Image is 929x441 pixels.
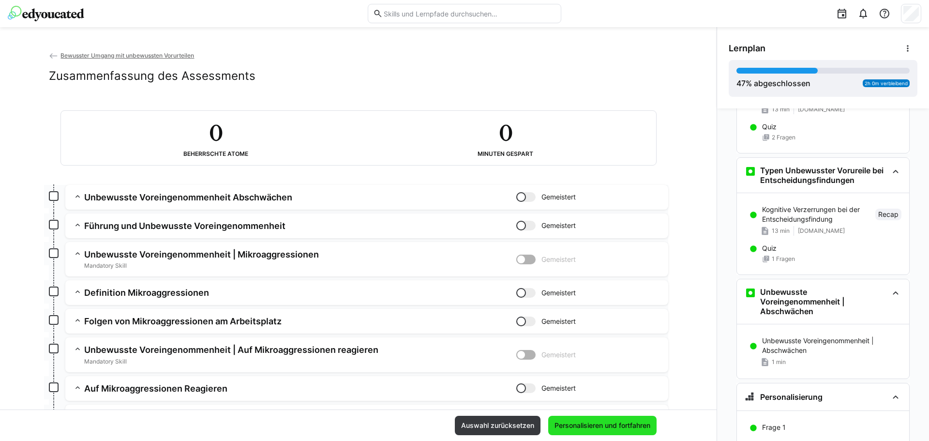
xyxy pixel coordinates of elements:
p: Unbewusste Voreingenommenheit | Abschwächen [762,336,901,355]
h3: Auf Mikroaggressionen Reagieren [84,383,516,394]
span: Mandatory Skill [84,358,516,365]
h2: 0 [499,119,512,147]
span: Gemeistert [541,192,576,202]
input: Skills und Lernpfade durchsuchen… [383,9,556,18]
span: Gemeistert [541,288,576,298]
span: Lernplan [729,43,765,54]
span: 47 [736,78,746,88]
span: 13 min [772,227,790,235]
span: Auswahl zurücksetzen [460,421,536,430]
span: Gemeistert [541,350,576,360]
h3: Unbewusste Voreingenommenheit | Auf Mikroaggressionen reagieren [84,344,516,355]
h3: Unbewusste Voreingenommenheit | Abschwächen [760,287,888,316]
span: Gemeistert [541,317,576,326]
span: 2h 0m verbleibend [865,80,908,86]
h3: Personalisierung [760,392,823,402]
p: Quiz [762,122,777,132]
button: Auswahl zurücksetzen [455,416,540,435]
div: Recap [875,209,901,220]
h3: Unbewusste Voreingenommenheit | Mikroaggressionen [84,249,516,260]
span: [DOMAIN_NAME] [798,106,845,113]
h3: Folgen von Mikroaggressionen am Arbeitsplatz [84,316,516,327]
span: Gemeistert [541,221,576,230]
div: Minuten gespart [478,151,533,157]
p: Quiz [762,243,777,253]
span: 2 Fragen [772,134,795,141]
span: Personalisieren und fortfahren [553,421,652,430]
span: Bewusster Umgang mit unbewussten Vorurteilen [60,52,194,59]
span: 1 min [772,358,786,366]
span: Mandatory Skill [84,262,516,270]
h3: Typen Unbewusster Vorureile bei Entscheidungsfindungen [760,166,888,185]
h3: Führung und Unbewusste Voreingenommenheit [84,220,516,231]
p: Frage 1 [762,423,786,432]
div: Beherrschte Atome [183,151,248,157]
span: Gemeistert [541,383,576,393]
h2: 0 [209,119,223,147]
h3: Definition Mikroaggressionen [84,287,516,298]
span: 13 min [772,106,790,113]
a: Bewusster Umgang mit unbewussten Vorurteilen [49,52,195,59]
p: Kognitive Verzerrungen bei der Entscheidungsfindung [762,205,871,224]
span: [DOMAIN_NAME] [798,227,845,235]
div: % abgeschlossen [736,77,810,89]
h3: Unbewusste Voreingenommenheit Abschwächen [84,192,516,203]
span: Gemeistert [541,255,576,264]
span: 1 Fragen [772,255,795,263]
h2: Zusammenfassung des Assessments [49,69,255,83]
button: Personalisieren und fortfahren [548,416,657,435]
